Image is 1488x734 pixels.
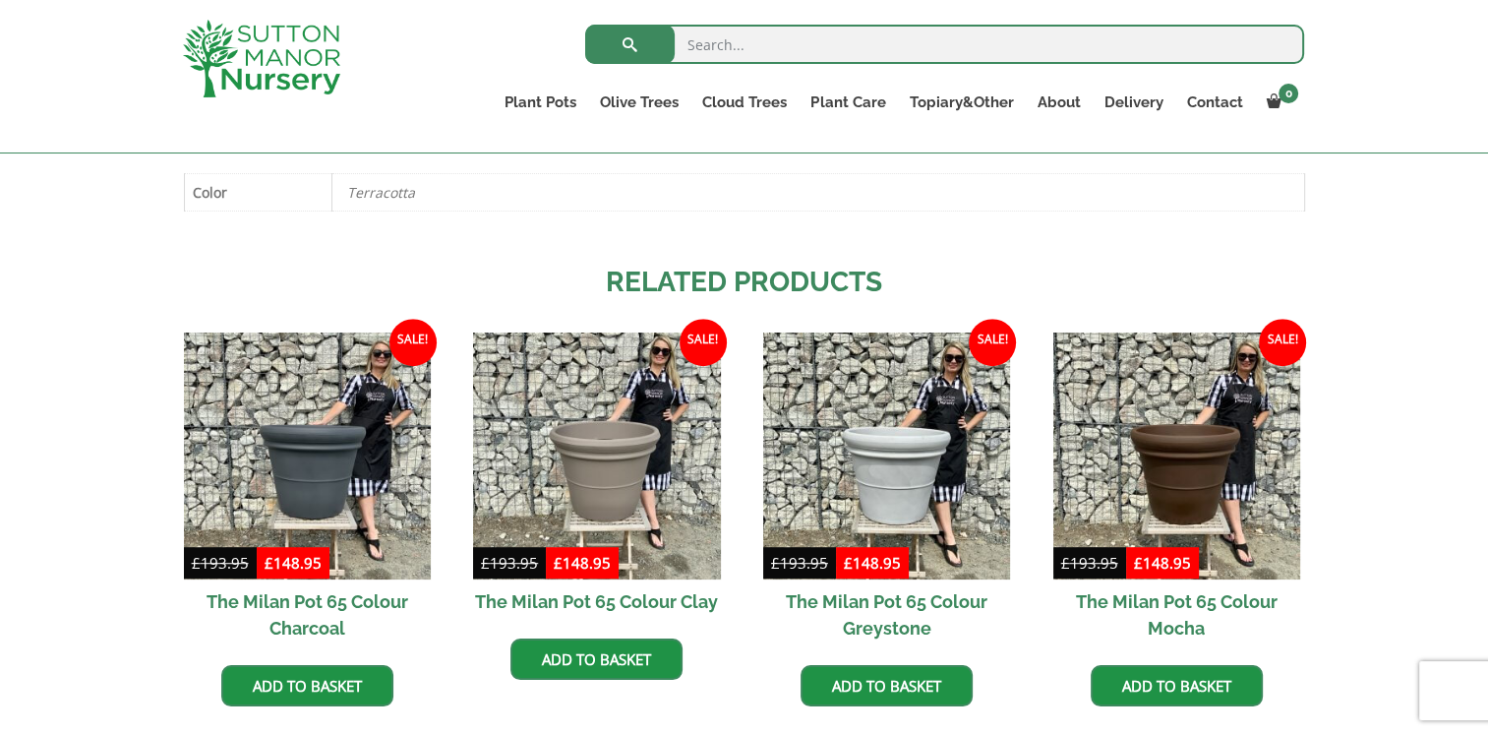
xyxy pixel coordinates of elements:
[510,639,683,680] a: Add to basket: “The Milan Pot 65 Colour Clay”
[1053,333,1300,650] a: Sale! The Milan Pot 65 Colour Mocha
[1091,665,1263,706] a: Add to basket: “The Milan Pot 65 Colour Mocha”
[844,553,901,573] bdi: 148.95
[1053,333,1300,580] img: The Milan Pot 65 Colour Mocha
[799,89,897,116] a: Plant Care
[801,665,973,706] a: Add to basket: “The Milan Pot 65 Colour Greystone”
[1061,553,1070,573] span: £
[184,333,431,580] img: The Milan Pot 65 Colour Charcoal
[554,553,563,573] span: £
[265,553,322,573] bdi: 148.95
[969,319,1016,366] span: Sale!
[897,89,1025,116] a: Topiary&Other
[184,333,431,650] a: Sale! The Milan Pot 65 Colour Charcoal
[554,553,611,573] bdi: 148.95
[481,553,538,573] bdi: 193.95
[221,665,393,706] a: Add to basket: “The Milan Pot 65 Colour Charcoal”
[1254,89,1304,116] a: 0
[184,262,1305,303] h2: Related products
[1092,89,1174,116] a: Delivery
[690,89,799,116] a: Cloud Trees
[771,553,780,573] span: £
[389,319,437,366] span: Sale!
[844,553,853,573] span: £
[481,553,490,573] span: £
[771,553,828,573] bdi: 193.95
[1061,553,1118,573] bdi: 193.95
[1053,580,1300,650] h2: The Milan Pot 65 Colour Mocha
[184,173,1305,212] table: Product Details
[1134,553,1191,573] bdi: 148.95
[473,580,720,624] h2: The Milan Pot 65 Colour Clay
[192,553,201,573] span: £
[183,20,340,97] img: logo
[493,89,588,116] a: Plant Pots
[1025,89,1092,116] a: About
[1259,319,1306,366] span: Sale!
[763,333,1010,650] a: Sale! The Milan Pot 65 Colour Greystone
[347,174,1289,211] p: Terracotta
[473,333,720,624] a: Sale! The Milan Pot 65 Colour Clay
[680,319,727,366] span: Sale!
[265,553,273,573] span: £
[1174,89,1254,116] a: Contact
[585,25,1304,64] input: Search...
[763,580,1010,650] h2: The Milan Pot 65 Colour Greystone
[184,580,431,650] h2: The Milan Pot 65 Colour Charcoal
[1279,84,1298,103] span: 0
[184,174,331,212] th: Color
[763,333,1010,580] img: The Milan Pot 65 Colour Greystone
[588,89,690,116] a: Olive Trees
[473,333,720,580] img: The Milan Pot 65 Colour Clay
[1134,553,1143,573] span: £
[192,553,249,573] bdi: 193.95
